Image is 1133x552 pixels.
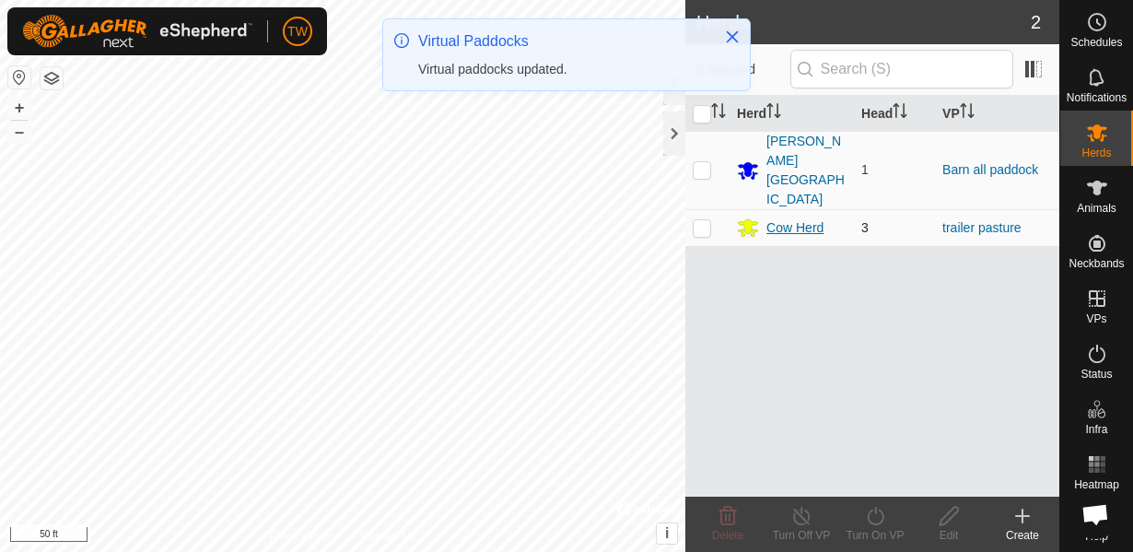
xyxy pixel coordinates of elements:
[942,220,1022,235] a: trailer pasture
[1074,479,1119,490] span: Heatmap
[1060,498,1133,549] a: Help
[766,106,781,121] p-sorticon: Activate to sort
[861,162,869,177] span: 1
[22,15,252,48] img: Gallagher Logo
[1085,424,1107,435] span: Infra
[1080,369,1112,380] span: Status
[960,106,975,121] p-sorticon: Activate to sort
[657,523,677,544] button: i
[1070,489,1120,539] div: Open chat
[942,162,1038,177] a: Barn all paddock
[1086,313,1106,324] span: VPs
[893,106,907,121] p-sorticon: Activate to sort
[854,96,935,132] th: Head
[1077,203,1116,214] span: Animals
[912,527,986,544] div: Edit
[8,66,30,88] button: Reset Map
[1070,37,1122,48] span: Schedules
[1085,531,1108,542] span: Help
[719,24,745,50] button: Close
[8,121,30,143] button: –
[696,11,1031,33] h2: Herds
[730,96,854,132] th: Herd
[8,97,30,119] button: +
[838,527,912,544] div: Turn On VP
[361,528,415,545] a: Contact Us
[935,96,1059,132] th: VP
[1069,258,1124,269] span: Neckbands
[1067,92,1127,103] span: Notifications
[711,106,726,121] p-sorticon: Activate to sort
[1081,147,1111,159] span: Herds
[418,30,706,53] div: Virtual Paddocks
[1031,8,1041,36] span: 2
[766,218,823,238] div: Cow Herd
[861,220,869,235] span: 3
[790,50,1013,88] input: Search (S)
[766,132,847,209] div: [PERSON_NAME][GEOGRAPHIC_DATA]
[712,529,744,542] span: Delete
[665,525,669,541] span: i
[270,528,339,545] a: Privacy Policy
[418,60,706,79] div: Virtual paddocks updated.
[287,22,308,41] span: TW
[986,527,1059,544] div: Create
[765,527,838,544] div: Turn Off VP
[41,67,63,89] button: Map Layers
